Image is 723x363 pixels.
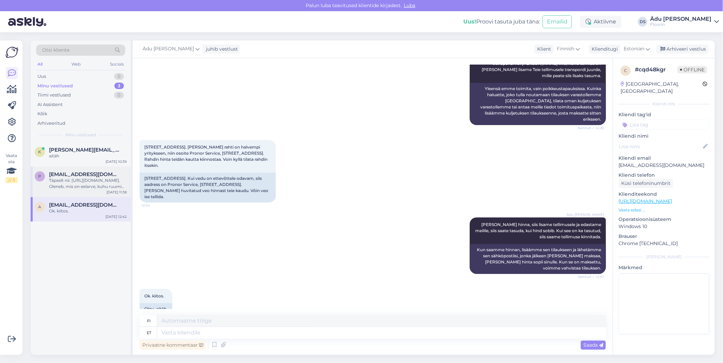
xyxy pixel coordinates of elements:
[114,83,124,89] div: 3
[650,16,711,22] div: Ädu [PERSON_NAME]
[36,60,44,69] div: All
[144,293,164,298] span: Ok. kiitos.
[619,143,702,150] input: Lisa nimi
[618,162,709,169] p: [EMAIL_ADDRESS][DOMAIN_NAME]
[203,46,238,53] div: juhib vestlust
[109,60,125,69] div: Socials
[618,233,709,240] p: Brauser
[650,16,719,27] a: Ädu [PERSON_NAME]Floorin
[618,216,709,223] p: Operatsioonisüsteem
[37,83,73,89] div: Minu vestlused
[677,66,707,73] span: Offline
[49,202,120,208] span: ari.kokko2@gmail.com
[618,101,709,107] div: Kliendi info
[143,45,194,53] span: Ädu [PERSON_NAME]
[106,159,127,164] div: [DATE] 10:39
[618,198,672,204] a: [URL][DOMAIN_NAME]
[618,111,709,118] p: Kliendi tag'id
[49,208,127,214] div: Ok. kiitos.
[557,45,574,53] span: Finnish
[37,73,46,80] div: Uus
[37,110,47,117] div: Kõik
[618,254,709,260] div: [PERSON_NAME]
[470,244,606,274] div: Kun saamme hinnan, lisäämme sen tilaukseen ja lähetämme sen sähköpostiisi, jonka jälkeen [PERSON_...
[618,155,709,162] p: Kliendi email
[621,81,703,95] div: [GEOGRAPHIC_DATA], [GEOGRAPHIC_DATA]
[638,17,647,27] div: DS
[49,171,120,177] span: ppaarn@hotmail.com
[618,179,673,188] div: Küsi telefoninumbrit
[142,203,167,208] span: 12:34
[49,177,127,190] div: Täpselt nii: [URL][DOMAIN_NAME]. Oleneb, mis on eelarve, kuhu ruumi toodet soovite, mitu ruutmeet...
[624,68,627,73] span: c
[624,45,644,53] span: Estonian
[42,47,69,54] span: Otsi kliente
[70,60,82,69] div: Web
[578,274,604,279] span: Nähtud ✓ 12:41
[618,133,709,140] p: Kliendi nimi
[463,18,476,25] b: Uus!
[38,204,42,209] span: a
[618,191,709,198] p: Klienditeekond
[106,214,127,219] div: [DATE] 12:42
[543,15,572,28] button: Emailid
[589,46,618,53] div: Klienditugi
[140,341,206,350] div: Privaatne kommentaar
[140,303,172,315] div: Olgu, aitäh.
[38,149,42,154] span: k
[402,2,417,8] span: Luba
[618,223,709,230] p: Windows 10
[38,174,42,179] span: p
[147,315,151,327] div: fi
[114,92,124,99] div: 0
[618,207,709,213] p: Vaata edasi ...
[470,83,606,125] div: Yleensä emme toimita, vain poikkeustapauksissa. Kuinka haluatte, joko tulla noutamaan tilauksen v...
[114,73,124,80] div: 0
[147,327,151,339] div: et
[5,46,18,59] img: Askly Logo
[650,22,711,27] div: Floorin
[580,16,622,28] div: Aktiivne
[566,212,604,217] span: Ädu [PERSON_NAME]
[534,46,551,53] div: Klient
[37,120,65,127] div: Arhiveeritud
[37,92,71,99] div: Tiimi vestlused
[475,222,602,239] span: [PERSON_NAME] hinna, siis lisame tellimusele ja edastame meilile, siis saate tasuda, kui hind sob...
[618,264,709,271] p: Märkmed
[65,132,96,138] span: Minu vestlused
[635,66,677,74] div: # cqd48kgr
[144,144,269,168] span: [STREET_ADDRESS]. [PERSON_NAME] rahti on halvempi yritykseen, niin osoite Pronor Service, [STREET...
[49,147,120,153] span: kathlyn.vahter@huum.eu
[140,173,276,203] div: [STREET_ADDRESS]. Kui vedu on ettevõttele odavam, siis aadress on Pronor Service, [STREET_ADDRESS...
[37,101,63,108] div: AI Assistent
[618,172,709,179] p: Kliendi telefon
[5,177,18,183] div: 2 / 3
[107,190,127,195] div: [DATE] 11:38
[463,18,540,26] div: Proovi tasuta juba täna:
[618,120,709,130] input: Lisa tag
[618,240,709,247] p: Chrome [TECHNICAL_ID]
[656,45,709,54] div: Arhiveeri vestlus
[583,342,603,348] span: Saada
[5,153,18,183] div: Vaata siia
[578,125,604,131] span: Nähtud ✓ 12:29
[49,153,127,159] div: aitäh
